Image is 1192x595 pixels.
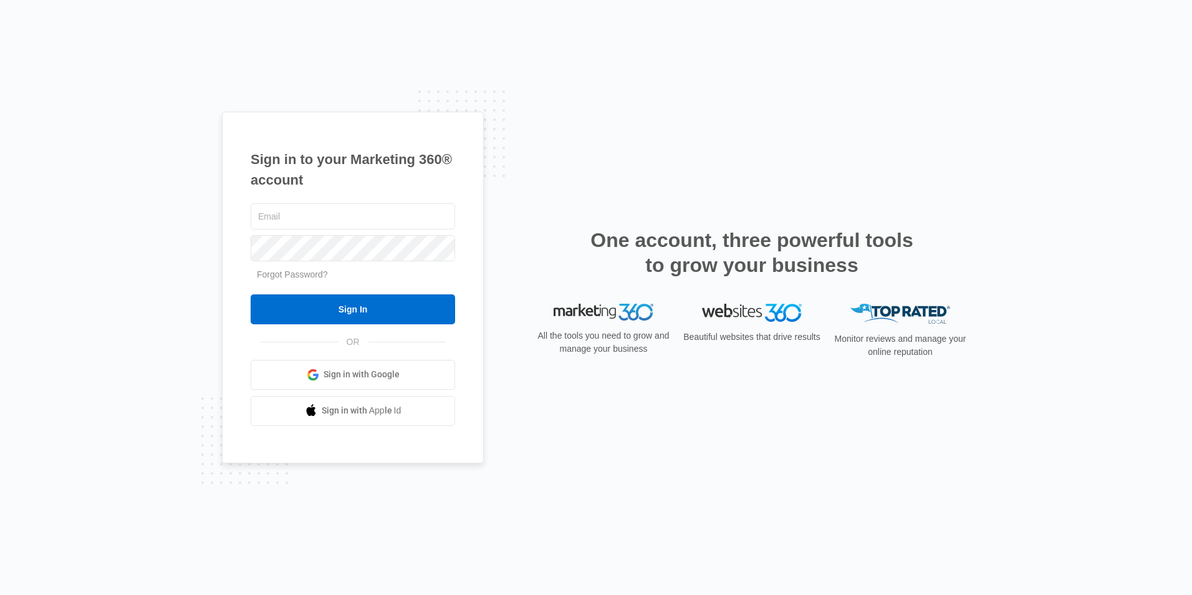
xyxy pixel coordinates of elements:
[554,304,653,321] img: Marketing 360
[251,203,455,230] input: Email
[324,368,400,381] span: Sign in with Google
[251,360,455,390] a: Sign in with Google
[251,294,455,324] input: Sign In
[587,228,917,278] h2: One account, three powerful tools to grow your business
[682,331,822,344] p: Beautiful websites that drive results
[850,304,950,324] img: Top Rated Local
[251,149,455,190] h1: Sign in to your Marketing 360® account
[830,332,970,359] p: Monitor reviews and manage your online reputation
[322,404,401,417] span: Sign in with Apple Id
[534,329,673,356] p: All the tools you need to grow and manage your business
[702,304,802,322] img: Websites 360
[251,396,455,426] a: Sign in with Apple Id
[338,336,368,349] span: OR
[257,269,328,279] a: Forgot Password?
